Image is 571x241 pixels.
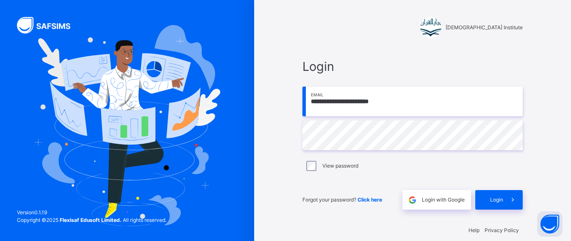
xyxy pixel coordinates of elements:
button: Open asap [537,211,563,237]
strong: Flexisaf Edusoft Limited. [60,217,122,223]
a: Privacy Policy [485,227,519,233]
span: Version 0.1.19 [17,209,166,216]
a: Click here [358,196,382,203]
span: Copyright © 2025 All rights reserved. [17,217,166,223]
span: Login [490,196,503,204]
label: View password [322,162,358,170]
img: Hero Image [34,25,221,226]
img: SAFSIMS Logo [17,17,80,34]
span: Forgot your password? [302,196,382,203]
span: Login [302,57,523,76]
span: [DEMOGRAPHIC_DATA] Institute [446,24,523,31]
a: Help [468,227,480,233]
span: Login with Google [422,196,465,204]
img: google.396cfc9801f0270233282035f929180a.svg [407,195,417,205]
